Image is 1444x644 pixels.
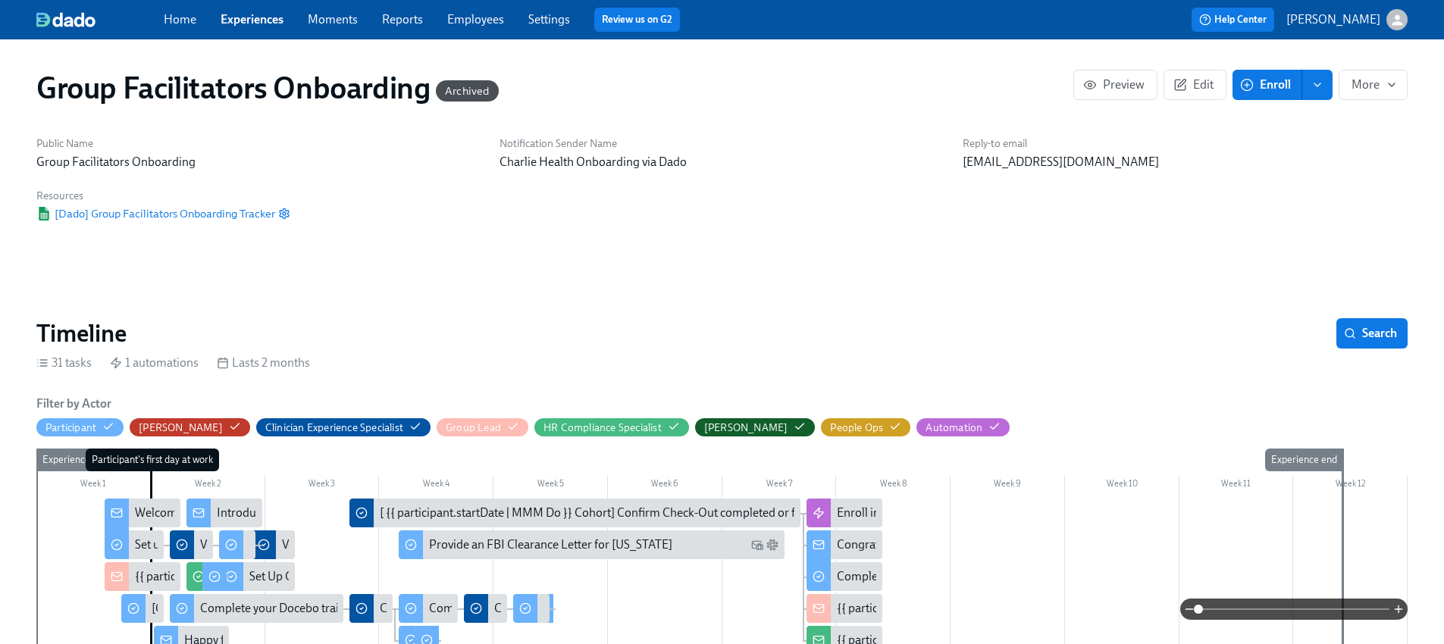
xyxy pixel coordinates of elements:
[200,536,449,553] div: Verify Elation Setup for {{ participant.fullName }}
[135,536,240,553] div: Set up your software
[45,420,96,435] div: Hide Participant
[528,12,570,27] a: Settings
[1199,12,1267,27] span: Help Center
[36,206,275,221] span: [Dado] Group Facilitators Onboarding Tracker
[36,70,499,106] h1: Group Facilitators Onboarding
[135,568,391,585] div: {{ participant.fullName }} has started onboarding:
[1265,449,1343,471] div: Experience end
[217,505,316,521] div: Introduce Yourself!
[1164,70,1226,100] a: Edit
[36,449,117,471] div: Experience start
[1352,77,1395,92] span: More
[602,12,672,27] a: Review us on G2
[252,530,295,559] div: Verify Elation Setup for {{ participant.fullName }} (2nd attempt)
[1086,77,1145,92] span: Preview
[916,418,1010,436] button: Automation
[926,420,982,435] div: Hide Automation
[807,499,882,527] div: Enroll in Milestone Email Experience
[256,418,431,436] button: Clinician Experience Specialist
[86,449,219,471] div: Participant's first day at work
[722,476,837,496] div: Week 7
[1336,318,1408,349] button: Search
[221,12,283,27] a: Experiences
[704,420,788,435] div: Hide Paige Eber
[139,420,223,435] div: Hide Clarissa
[1286,9,1408,30] button: [PERSON_NAME]
[36,395,111,412] h6: Filter by Actor
[500,136,944,151] h6: Notification Sender Name
[36,12,164,27] a: dado
[170,530,213,559] div: Verify Elation Setup for {{ participant.fullName }}
[594,8,680,32] button: Review us on G2
[399,594,458,623] div: Complete your Docebo training paths
[219,562,295,591] div: Set Up Calendly
[1243,77,1291,92] span: Enroll
[349,499,800,527] div: [ {{ participant.startDate | MMM Do }} Cohort] Confirm Check-Out completed or failed
[437,418,528,436] button: Group Lead
[837,536,1062,553] div: Congratulations on passing your check-out!
[130,418,250,436] button: [PERSON_NAME]
[1347,326,1397,341] span: Search
[1233,70,1302,100] button: Enroll
[436,86,499,97] span: Archived
[807,562,882,591] div: Complete our short onboarding survey
[36,476,151,496] div: Week 1
[151,476,265,496] div: Week 2
[807,530,882,559] div: Congratulations on passing your check-out!
[36,12,96,27] img: dado
[36,154,481,170] p: Group Facilitators Onboarding
[493,476,608,496] div: Week 5
[105,530,164,559] div: Set up your software
[186,499,262,527] div: Introduce Yourself!
[121,594,164,623] div: [Optional] Upload Your Welcome Photo!
[751,539,763,551] svg: Work Email
[382,12,423,27] a: Reports
[963,154,1408,170] p: [EMAIL_ADDRESS][DOMAIN_NAME]
[534,418,689,436] button: HR Compliance Specialist
[36,355,92,371] div: 31 tasks
[379,476,493,496] div: Week 4
[1286,11,1380,28] p: [PERSON_NAME]
[500,154,944,170] p: Charlie Health Onboarding via Dado
[36,136,481,151] h6: Public Name
[36,189,290,203] h6: Resources
[399,530,785,559] div: Provide an FBI Clearance Letter for [US_STATE]
[1073,70,1157,100] button: Preview
[105,499,180,527] div: Welcome to the Charlie Health team!
[36,318,127,349] h2: Timeline
[36,206,275,221] a: Google Sheet[Dado] Group Facilitators Onboarding Tracker
[110,355,199,371] div: 1 automations
[135,505,324,521] div: Welcome to the Charlie Health team!
[837,505,1025,521] div: Enroll in Milestone Email Experience
[1179,476,1294,496] div: Week 11
[217,355,310,371] div: Lasts 2 months
[36,418,124,436] button: Participant
[608,476,722,496] div: Week 6
[837,568,1037,585] div: Complete our short onboarding survey
[1293,476,1408,496] div: Week 12
[1302,70,1333,100] button: enroll
[380,505,820,521] div: [ {{ participant.startDate | MMM Do }} Cohort] Confirm Check-Out completed or failed
[282,536,604,553] div: Verify Elation Setup for {{ participant.fullName }} (2nd attempt)
[695,418,816,436] button: [PERSON_NAME]
[543,420,662,435] div: Hide HR Compliance Specialist
[164,12,196,27] a: Home
[836,476,951,496] div: Week 8
[830,420,883,435] div: Hide People Ops
[308,12,358,27] a: Moments
[170,594,343,623] div: Complete your Docebo training paths
[265,476,380,496] div: Week 3
[807,594,882,623] div: {{ participant.fullName }} passed their check-out!
[447,12,504,27] a: Employees
[429,536,672,553] div: Provide an FBI Clearance Letter for [US_STATE]
[1065,476,1179,496] div: Week 10
[446,420,501,435] div: Hide Group Lead
[349,594,393,623] div: Confirm Docebo Completion for {{ participant.fullName }}
[963,136,1408,151] h6: Reply-to email
[1339,70,1408,100] button: More
[951,476,1065,496] div: Week 9
[265,420,403,435] div: Hide Clinician Experience Specialist
[464,594,507,623] div: Confirm Docebo Completion for {{ participant.fullName }} (2nd attempt)
[766,539,778,551] svg: Slack
[1176,77,1214,92] span: Edit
